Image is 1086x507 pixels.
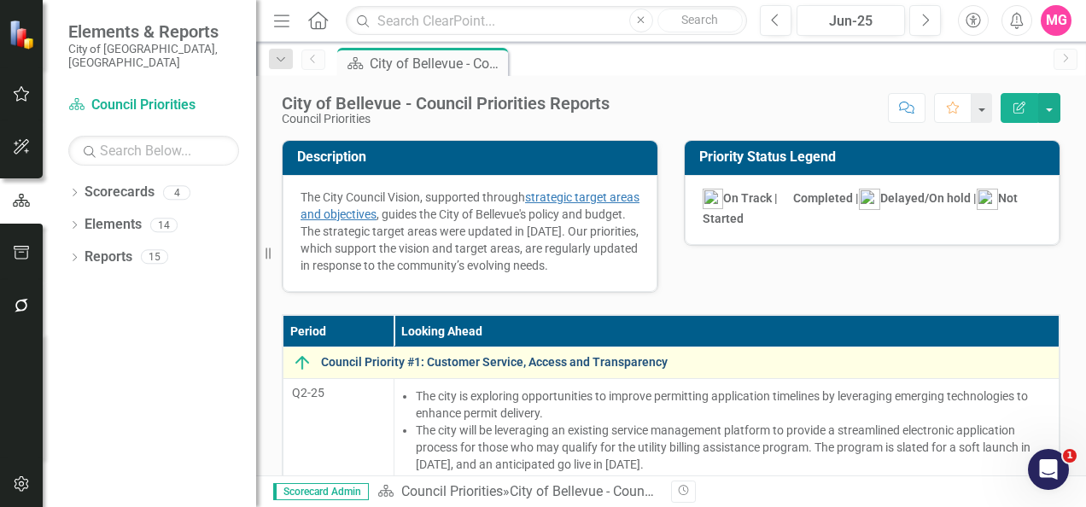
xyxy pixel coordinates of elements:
[803,11,899,32] div: Jun-25
[85,183,155,202] a: Scorecards
[68,136,239,166] input: Search Below...
[370,53,504,74] div: City of Bellevue - Council Priorities Reports
[301,190,639,221] a: strategic target areas and objectives
[377,482,658,502] div: »
[394,378,1060,481] td: Double-Click to Edit
[1028,449,1069,490] iframe: Intercom live chat
[416,422,1050,473] li: The city will be leveraging an existing service management platform to provide a streamlined elec...
[150,218,178,232] div: 14
[292,384,385,401] div: Q2-25
[416,388,1050,422] li: The city is exploring opportunities to improve permitting application timelines by leveraging eme...
[297,149,649,165] h3: Description
[1041,5,1071,36] button: MG
[703,191,1018,225] strong: On Track | Completed | Delayed/On hold | Not Started
[85,248,132,267] a: Reports
[68,21,239,42] span: Elements & Reports
[163,185,190,200] div: 4
[1063,449,1077,463] span: 1
[273,483,369,500] span: Scorecard Admin
[282,94,610,113] div: City of Bellevue - Council Priorities Reports
[68,96,239,115] a: Council Priorities
[85,215,142,235] a: Elements
[797,5,905,36] button: Jun-25
[778,192,793,206] img: mceclip1.png
[657,9,743,32] button: Search
[321,356,1050,369] a: Council Priority #1: Customer Service, Access and Transparency
[401,483,503,499] a: Council Priorities
[681,13,718,26] span: Search
[510,483,764,499] div: City of Bellevue - Council Priorities Reports
[282,113,610,125] div: Council Priorities
[301,189,639,274] p: The City Council Vision, supported through , guides the City of Bellevue's policy and budget. The...
[9,20,38,50] img: ClearPoint Strategy
[141,250,168,265] div: 15
[699,149,1051,165] h3: Priority Status Legend
[68,42,239,70] small: City of [GEOGRAPHIC_DATA], [GEOGRAPHIC_DATA]
[346,6,747,36] input: Search ClearPoint...
[283,347,1060,378] td: Double-Click to Edit Right Click for Context Menu
[292,353,312,373] img: On Track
